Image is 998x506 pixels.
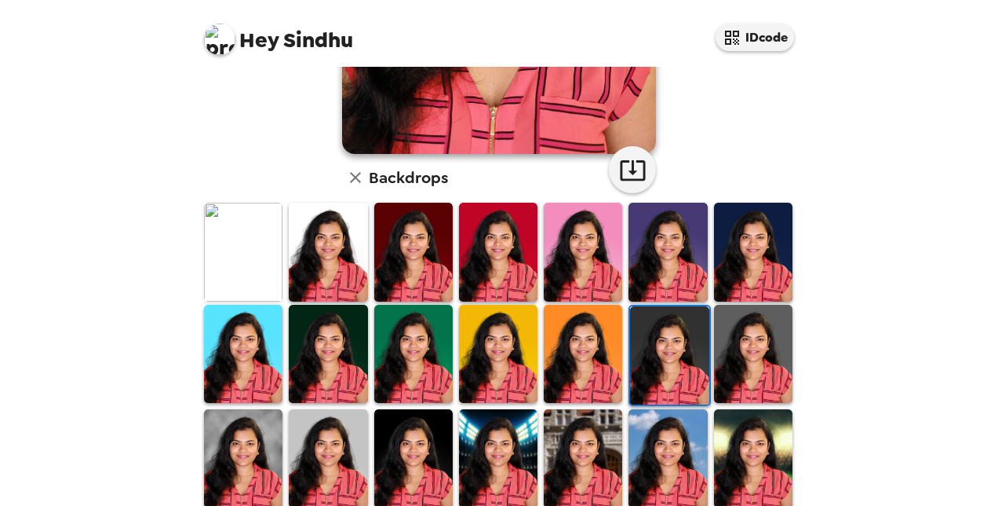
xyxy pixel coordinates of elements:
span: Hey [239,26,279,54]
img: profile pic [204,24,235,55]
img: Original [204,203,282,301]
h6: Backdrops [369,165,448,190]
button: IDcode [716,24,794,51]
span: Sindhu [204,16,353,51]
